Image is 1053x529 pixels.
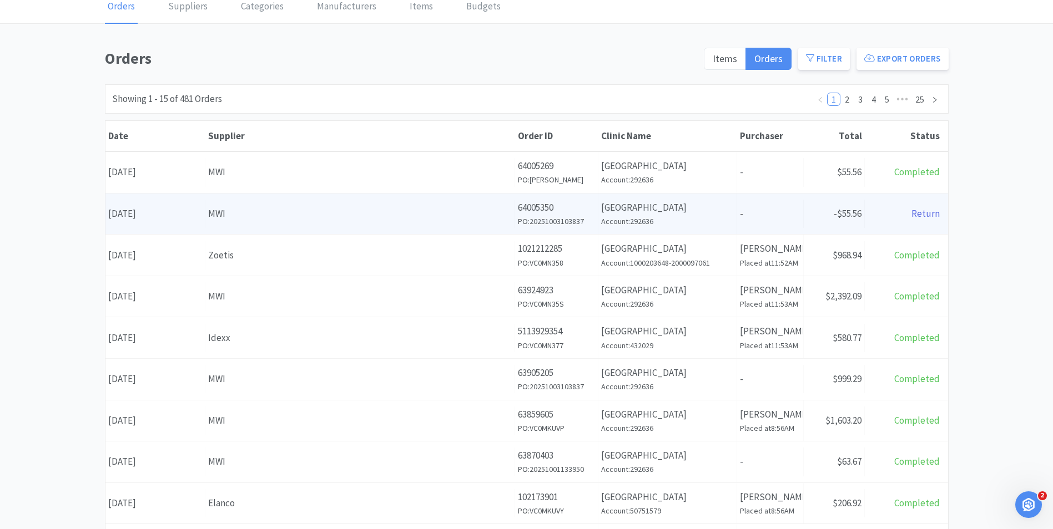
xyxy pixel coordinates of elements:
[601,407,734,422] p: [GEOGRAPHIC_DATA]
[601,448,734,463] p: [GEOGRAPHIC_DATA]
[740,283,800,298] p: [PERSON_NAME]
[740,339,800,352] h6: Placed at 11:53AM
[518,283,595,298] p: 63924923
[833,373,861,385] span: $999.29
[854,93,866,105] a: 3
[518,365,595,380] p: 63905205
[601,257,734,269] h6: Account: 1000203648-2000097061
[837,166,861,178] span: $55.56
[208,289,512,304] div: MWI
[601,130,734,142] div: Clinic Name
[894,290,940,302] span: Completed
[105,158,205,186] div: [DATE]
[601,365,734,380] p: [GEOGRAPHIC_DATA]
[105,200,205,228] div: [DATE]
[105,324,205,352] div: [DATE]
[105,447,205,476] div: [DATE]
[894,373,940,385] span: Completed
[208,372,512,386] div: MWI
[837,455,861,467] span: $63.67
[518,200,595,215] p: 64005350
[518,407,595,422] p: 63859605
[740,505,800,517] h6: Placed at 8:56AM
[208,330,512,345] div: Idexx
[208,130,512,142] div: Supplier
[880,93,894,106] li: 5
[518,298,595,310] h6: PO: VC0MN35S
[740,241,800,256] p: [PERSON_NAME]
[105,241,205,269] div: [DATE]
[827,93,840,106] li: 1
[601,324,734,339] p: [GEOGRAPHIC_DATA]
[713,52,737,65] span: Items
[518,448,595,463] p: 63870403
[601,159,734,174] p: [GEOGRAPHIC_DATA]
[931,96,938,103] i: icon: right
[601,380,734,393] h6: Account: 292636
[868,130,940,142] div: Status
[740,130,801,142] div: Purchaser
[740,324,800,339] p: [PERSON_NAME]
[894,93,911,106] li: Next 5 Pages
[740,206,800,221] p: -
[518,490,595,505] p: 102173901
[1015,491,1042,518] iframe: Intercom live chat
[740,454,800,469] p: -
[894,414,940,426] span: Completed
[798,48,850,70] button: Filter
[601,215,734,227] h6: Account: 292636
[867,93,880,106] li: 4
[518,339,595,352] h6: PO: VC0MN377
[817,96,824,103] i: icon: left
[105,365,205,393] div: [DATE]
[105,406,205,435] div: [DATE]
[601,339,734,352] h6: Account: 432029
[854,93,867,106] li: 3
[833,332,861,344] span: $580.77
[740,372,800,386] p: -
[601,463,734,475] h6: Account: 292636
[601,241,734,256] p: [GEOGRAPHIC_DATA]
[894,497,940,509] span: Completed
[894,166,940,178] span: Completed
[911,93,928,106] li: 25
[894,332,940,344] span: Completed
[868,93,880,105] a: 4
[208,248,512,263] div: Zoetis
[825,414,861,426] span: $1,603.20
[105,282,205,311] div: [DATE]
[894,455,940,467] span: Completed
[518,241,595,256] p: 1021212285
[601,505,734,517] h6: Account: 50751579
[601,298,734,310] h6: Account: 292636
[518,422,595,434] h6: PO: VC0MKUVP
[833,249,861,261] span: $968.94
[518,159,595,174] p: 64005269
[518,174,595,186] h6: PO: [PERSON_NAME]
[740,422,800,434] h6: Placed at 8:56AM
[754,52,783,65] span: Orders
[518,380,595,393] h6: PO: 20251003103837
[928,93,941,106] li: Next Page
[841,93,853,105] a: 2
[518,130,596,142] div: Order ID
[807,130,862,142] div: Total
[1038,491,1047,500] span: 2
[825,290,861,302] span: $2,392.09
[740,257,800,269] h6: Placed at 11:52AM
[208,413,512,428] div: MWI
[894,249,940,261] span: Completed
[601,283,734,298] p: [GEOGRAPHIC_DATA]
[518,257,595,269] h6: PO: VC0MN358
[518,463,595,475] h6: PO: 20251001133950
[834,207,861,220] span: -$55.56
[840,93,854,106] li: 2
[911,207,940,220] span: Return
[601,174,734,186] h6: Account: 292636
[108,130,203,142] div: Date
[208,206,512,221] div: MWI
[912,93,928,105] a: 25
[105,489,205,517] div: [DATE]
[601,200,734,215] p: [GEOGRAPHIC_DATA]
[601,490,734,505] p: [GEOGRAPHIC_DATA]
